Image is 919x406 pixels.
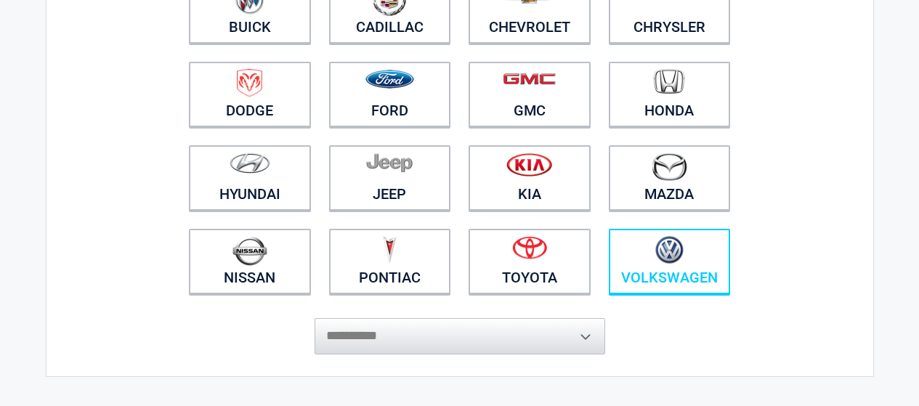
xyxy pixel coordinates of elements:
img: hyundai [230,153,270,174]
img: volkswagen [655,236,684,264]
a: Toyota [469,229,591,294]
a: Nissan [189,229,311,294]
img: toyota [512,236,547,259]
a: Kia [469,145,591,211]
a: Jeep [329,145,451,211]
img: dodge [237,69,262,97]
a: Ford [329,62,451,127]
a: GMC [469,62,591,127]
a: Mazda [609,145,731,211]
img: mazda [651,153,687,181]
img: jeep [366,153,413,173]
a: Honda [609,62,731,127]
a: Hyundai [189,145,311,211]
img: honda [654,69,684,94]
img: ford [365,70,414,89]
img: pontiac [382,236,397,264]
a: Pontiac [329,229,451,294]
a: Dodge [189,62,311,127]
img: kia [506,153,552,176]
img: gmc [503,73,556,85]
a: Volkswagen [609,229,731,294]
img: nissan [232,236,267,266]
